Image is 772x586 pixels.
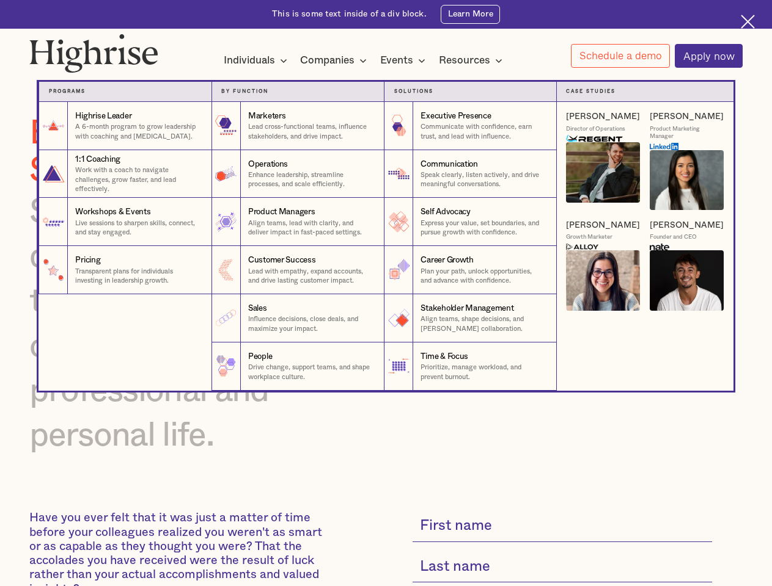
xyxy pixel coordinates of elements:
div: Director of Operations [566,125,625,133]
div: Communication [421,159,478,170]
a: Customer SuccessLead with empathy, expand accounts, and drive lasting customer impact. [211,246,384,294]
p: Align teams, shape decisions, and [PERSON_NAME] collaboration. [421,314,546,333]
strong: Case Studies [566,89,616,94]
a: Stakeholder ManagementAlign teams, shape decisions, and [PERSON_NAME] collaboration. [384,294,556,342]
strong: Solutions [394,89,433,94]
div: Events [380,53,413,68]
a: Product ManagersAlign teams, lead with clarity, and deliver impact in fast-paced settings. [211,198,384,246]
a: 1:1 CoachingWork with a coach to navigate challenges, grow faster, and lead effectively. [39,150,211,198]
a: Workshops & EventsLive sessions to sharpen skills, connect, and stay engaged. [39,198,211,246]
a: OperationsEnhance leadership, streamline processes, and scale efficiently. [211,150,384,198]
strong: by function [221,89,268,94]
a: [PERSON_NAME] [650,220,724,231]
div: Marketers [248,110,286,122]
div: Product Managers [248,206,315,218]
p: Drive change, support teams, and shape workplace culture. [248,363,374,382]
p: A 6-month program to grow leadership with coaching and [MEDICAL_DATA]. [75,122,201,141]
a: [PERSON_NAME] [566,111,640,122]
a: PeopleDrive change, support teams, and shape workplace culture. [211,342,384,391]
div: People [248,351,272,363]
p: Work with a coach to navigate challenges, grow faster, and lead effectively. [75,165,201,194]
div: 1:1 Coaching [75,154,120,165]
a: Apply now [675,44,743,68]
nav: Individuals [19,62,752,390]
p: Transparent plans for individuals investing in leadership growth. [75,267,201,286]
div: Companies [300,53,370,68]
div: This is some text inside of a div block. [272,9,427,20]
p: Influence decisions, close deals, and maximize your impact. [248,314,374,333]
a: [PERSON_NAME] [566,220,640,231]
img: Highrise logo [29,34,158,73]
input: Last name [413,552,713,583]
input: First name [413,511,713,542]
div: Stakeholder Management [421,303,513,314]
strong: Programs [49,89,86,94]
div: Operations [248,159,288,170]
p: Enhance leadership, streamline processes, and scale efficiently. [248,170,374,189]
div: Executive Presence [421,110,491,122]
a: CommunicationSpeak clearly, listen actively, and drive meaningful conversations. [384,150,556,198]
div: Time & Focus [421,351,468,363]
p: Prioritize, manage workload, and prevent burnout. [421,363,546,382]
div: Product Marketing Manager [650,125,724,140]
p: Express your value, set boundaries, and pursue growth with confidence. [421,219,546,237]
a: SalesInfluence decisions, close deals, and maximize your impact. [211,294,384,342]
p: Align teams, lead with clarity, and deliver impact in fast-paced settings. [248,219,374,237]
div: Resources [439,53,490,68]
a: Learn More [441,5,499,24]
a: Highrise LeaderA 6-month program to grow leadership with coaching and [MEDICAL_DATA]. [39,102,211,150]
div: Resources [439,53,506,68]
a: PricingTransparent plans for individuals investing in leadership growth. [39,246,211,294]
div: Customer Success [248,255,316,266]
a: Career GrowthPlan your path, unlock opportunities, and advance with confidence. [384,246,556,294]
div: Individuals [224,53,275,68]
p: Communicate with confidence, earn trust, and lead with influence. [421,122,546,141]
div: Sales [248,303,267,314]
p: Plan your path, unlock opportunities, and advance with confidence. [421,267,546,286]
a: Executive PresenceCommunicate with confidence, earn trust, and lead with influence. [384,102,556,150]
a: [PERSON_NAME] [650,111,724,122]
p: Speak clearly, listen actively, and drive meaningful conversations. [421,170,546,189]
div: Founder and CEO [650,233,697,241]
div: Career Growth [421,255,474,266]
div: Events [380,53,429,68]
div: Highrise Leader [75,110,131,122]
div: Companies [300,53,355,68]
div: Growth Marketer [566,233,612,241]
p: Live sessions to sharpen skills, connect, and stay engaged. [75,219,201,237]
a: Time & FocusPrioritize, manage workload, and prevent burnout. [384,342,556,391]
a: MarketersLead cross-functional teams, influence stakeholders, and drive impact. [211,102,384,150]
div: Individuals [224,53,291,68]
div: Workshops & Events [75,206,150,218]
p: Lead with empathy, expand accounts, and drive lasting customer impact. [248,267,374,286]
a: Self AdvocacyExpress your value, set boundaries, and pursue growth with confidence. [384,198,556,246]
a: Schedule a demo [571,44,670,68]
div: Pricing [75,255,100,266]
img: Cross icon [741,15,755,29]
p: Lead cross-functional teams, influence stakeholders, and drive impact. [248,122,374,141]
div: Self Advocacy [421,206,471,218]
